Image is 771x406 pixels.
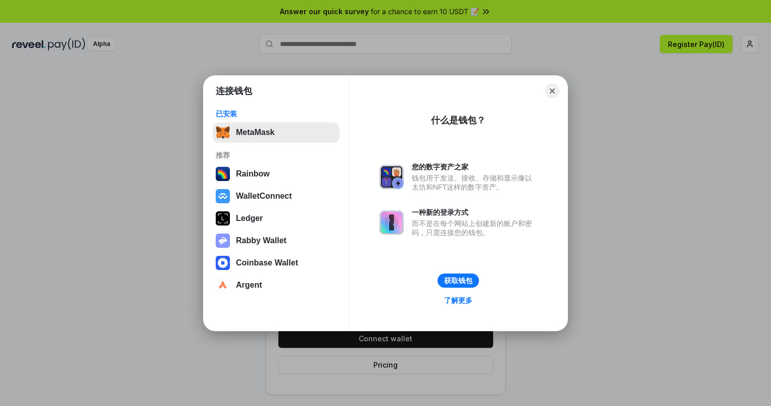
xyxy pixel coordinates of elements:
div: 推荐 [216,151,336,160]
h1: 连接钱包 [216,85,252,97]
img: svg+xml,%3Csvg%20fill%3D%22none%22%20height%3D%2233%22%20viewBox%3D%220%200%2035%2033%22%20width%... [216,125,230,140]
div: WalletConnect [236,192,292,201]
img: svg+xml,%3Csvg%20xmlns%3D%22http%3A%2F%2Fwww.w3.org%2F2000%2Fsvg%22%20fill%3D%22none%22%20viewBox... [216,234,230,248]
a: 了解更多 [438,294,478,307]
div: 而不是在每个网站上创建新的账户和密码，只需连接您的钱包。 [412,219,537,237]
img: svg+xml,%3Csvg%20width%3D%2228%22%20height%3D%2228%22%20viewBox%3D%220%200%2028%2028%22%20fill%3D... [216,256,230,270]
div: Argent [236,281,262,290]
div: MetaMask [236,128,274,137]
img: svg+xml,%3Csvg%20width%3D%22120%22%20height%3D%22120%22%20viewBox%3D%220%200%20120%20120%22%20fil... [216,167,230,181]
button: Rabby Wallet [213,231,340,251]
img: svg+xml,%3Csvg%20xmlns%3D%22http%3A%2F%2Fwww.w3.org%2F2000%2Fsvg%22%20width%3D%2228%22%20height%3... [216,211,230,225]
button: Coinbase Wallet [213,253,340,273]
img: svg+xml,%3Csvg%20width%3D%2228%22%20height%3D%2228%22%20viewBox%3D%220%200%2028%2028%22%20fill%3D... [216,189,230,203]
button: Rainbow [213,164,340,184]
button: Ledger [213,208,340,229]
div: 已安装 [216,109,336,118]
img: svg+xml,%3Csvg%20xmlns%3D%22http%3A%2F%2Fwww.w3.org%2F2000%2Fsvg%22%20fill%3D%22none%22%20viewBox... [379,165,404,189]
div: 了解更多 [444,296,472,305]
button: Close [545,84,559,98]
div: 您的数字资产之家 [412,162,537,171]
button: MetaMask [213,122,340,143]
div: Rabby Wallet [236,236,286,245]
div: 什么是钱包？ [431,114,486,126]
button: 获取钱包 [438,274,479,288]
div: 钱包用于发送、接收、存储和显示像以太坊和NFT这样的数字资产。 [412,173,537,192]
button: Argent [213,275,340,295]
div: 一种新的登录方式 [412,208,537,217]
img: svg+xml,%3Csvg%20width%3D%2228%22%20height%3D%2228%22%20viewBox%3D%220%200%2028%2028%22%20fill%3D... [216,278,230,292]
div: Coinbase Wallet [236,258,298,267]
div: Rainbow [236,169,270,178]
img: svg+xml,%3Csvg%20xmlns%3D%22http%3A%2F%2Fwww.w3.org%2F2000%2Fsvg%22%20fill%3D%22none%22%20viewBox... [379,210,404,235]
button: WalletConnect [213,186,340,206]
div: 获取钱包 [444,276,472,285]
div: Ledger [236,214,263,223]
